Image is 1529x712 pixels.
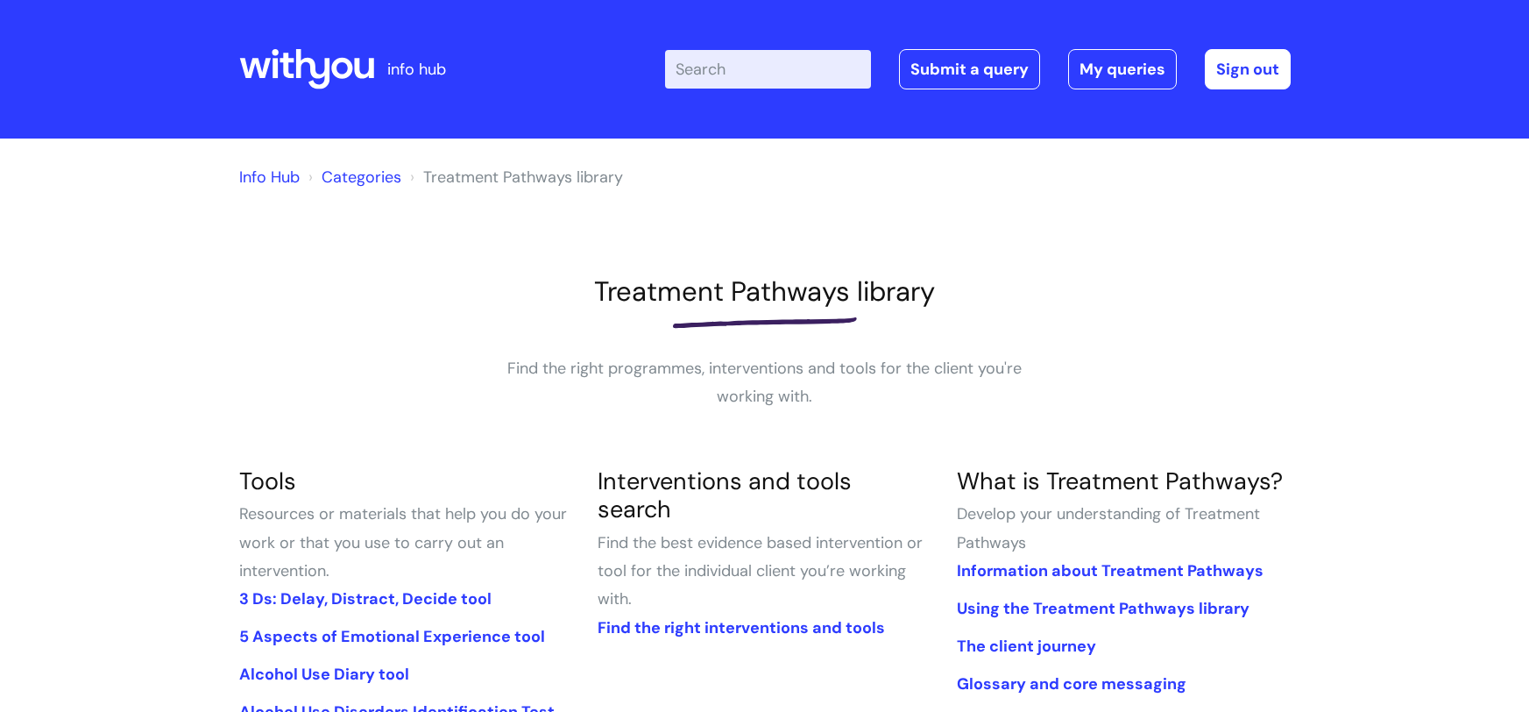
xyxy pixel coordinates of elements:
[239,588,492,609] a: 3 Ds: Delay, Distract, Decide tool
[239,275,1291,308] h1: Treatment Pathways library
[899,49,1040,89] a: Submit a query
[665,50,871,89] input: Search
[239,167,300,188] a: Info Hub
[957,673,1186,694] a: Glossary and core messaging
[239,664,409,685] a: Alcohol Use Diary tool
[598,532,923,610] span: Find the best evidence based intervention or tool for the individual client you’re working with.
[304,163,401,191] li: Solution home
[665,49,1291,89] div: | -
[406,163,623,191] li: Treatment Pathways library
[957,636,1096,657] a: The client journey
[957,598,1249,619] a: Using the Treatment Pathways library
[1068,49,1177,89] a: My queries
[239,626,545,647] a: 5 Aspects of Emotional Experience tool
[957,503,1260,552] span: Develop your understanding of Treatment Pathways
[502,354,1028,411] p: Find the right programmes, interventions and tools for the client you're working with.
[598,617,885,638] a: Find the right interventions and tools
[239,466,296,496] a: Tools
[598,466,852,524] a: Interventions and tools search
[957,466,1283,496] a: What is Treatment Pathways?
[957,560,1264,581] a: Information about Treatment Pathways
[239,503,567,581] span: Resources or materials that help you do your work or that you use to carry out an intervention.
[322,167,401,188] a: Categories
[1205,49,1291,89] a: Sign out
[387,55,446,83] p: info hub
